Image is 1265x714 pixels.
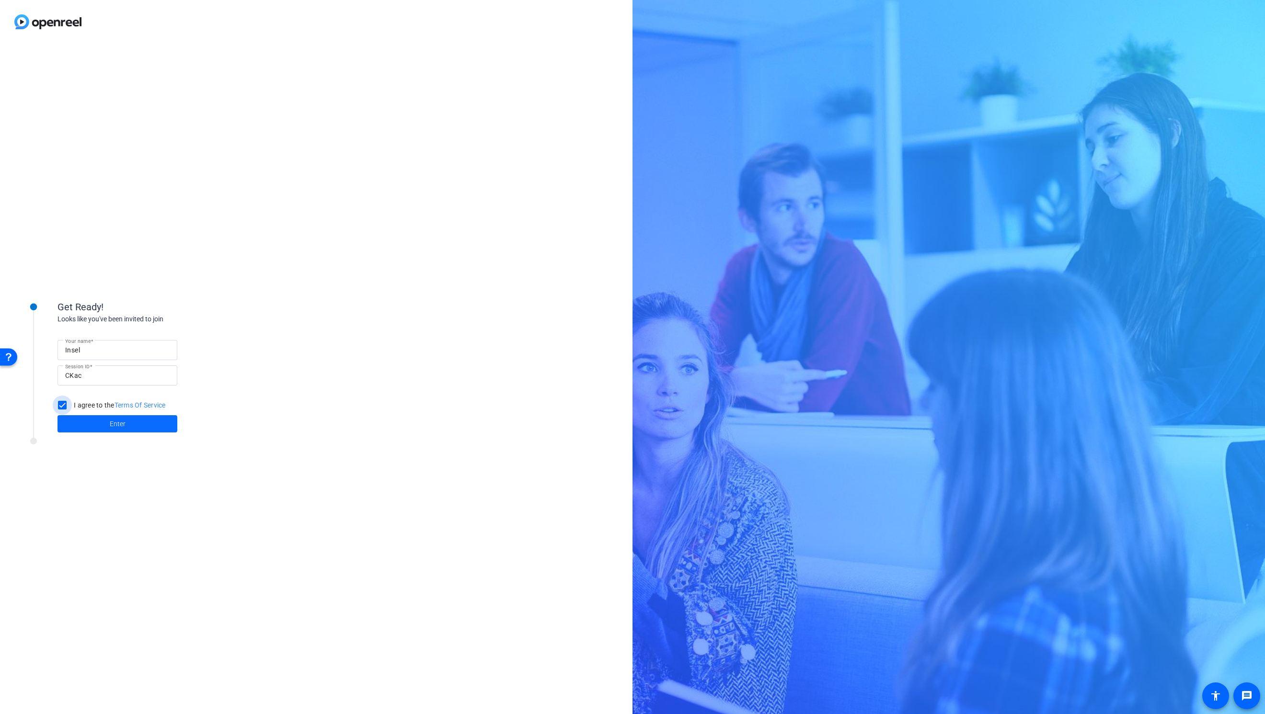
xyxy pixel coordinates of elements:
span: Enter [110,419,126,429]
div: Looks like you've been invited to join [57,314,249,324]
mat-label: Your name [65,338,91,344]
label: I agree to the [72,400,166,410]
a: Terms Of Service [115,401,166,409]
button: Enter [57,415,177,432]
div: Get Ready! [57,300,249,314]
mat-label: Session ID [65,363,90,369]
mat-icon: accessibility [1210,690,1221,702]
mat-icon: message [1241,690,1253,702]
